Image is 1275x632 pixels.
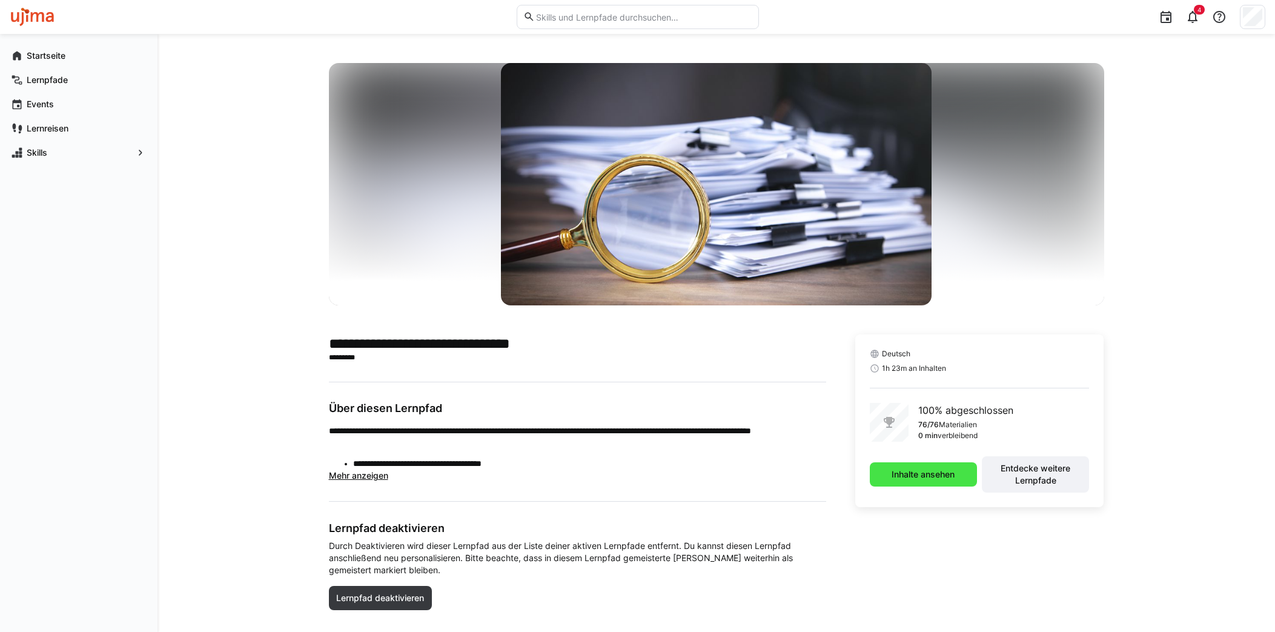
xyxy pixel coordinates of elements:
[870,462,977,487] button: Inhalte ansehen
[882,364,946,373] span: 1h 23m an Inhalten
[334,592,426,604] span: Lernpfad deaktivieren
[918,420,939,430] p: 76/76
[1197,6,1201,13] span: 4
[938,431,978,441] p: verbleibend
[329,470,388,481] span: Mehr anzeigen
[329,586,432,610] button: Lernpfad deaktivieren
[918,431,938,441] p: 0 min
[988,462,1083,487] span: Entdecke weitere Lernpfade
[982,456,1089,493] button: Entdecke weitere Lernpfade
[535,12,752,22] input: Skills und Lernpfade durchsuchen…
[890,468,956,481] span: Inhalte ansehen
[882,349,910,359] span: Deutsch
[939,420,977,430] p: Materialien
[329,521,826,535] h3: Lernpfad deaktivieren
[329,540,826,576] span: Durch Deaktivieren wird dieser Lernpfad aus der Liste deiner aktiven Lernpfade entfernt. Du kanns...
[918,403,1013,417] p: 100% abgeschlossen
[329,402,826,415] h3: Über diesen Lernpfad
